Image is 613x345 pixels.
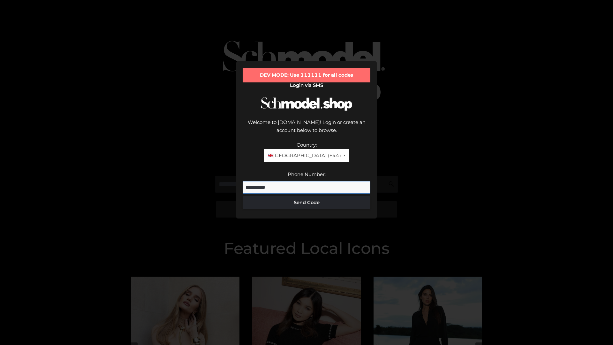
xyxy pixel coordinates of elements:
[243,196,370,209] button: Send Code
[297,142,317,148] label: Country:
[288,171,326,177] label: Phone Number:
[243,68,370,82] div: DEV MODE: Use 111111 for all codes
[268,151,341,160] span: [GEOGRAPHIC_DATA] (+44)
[243,82,370,88] h2: Login via SMS
[259,91,354,117] img: Schmodel Logo
[268,153,273,158] img: 🇬🇧
[243,118,370,141] div: Welcome to [DOMAIN_NAME]! Login or create an account below to browse.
